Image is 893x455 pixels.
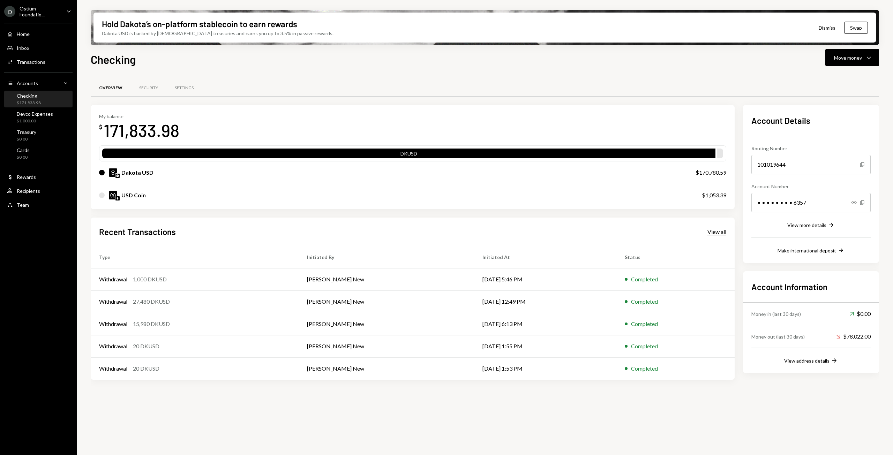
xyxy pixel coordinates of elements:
[131,79,166,97] a: Security
[91,79,131,97] a: Overview
[4,109,73,126] a: Devco Expenses$1,000.00
[17,136,36,142] div: $0.00
[17,93,41,99] div: Checking
[4,127,73,144] a: Treasury$0.00
[474,335,616,357] td: [DATE] 1:55 PM
[825,49,879,66] button: Move money
[787,222,826,228] div: View more details
[631,297,658,306] div: Completed
[299,268,474,290] td: [PERSON_NAME] New
[133,320,170,328] div: 15,980 DKUSD
[4,170,73,183] a: Rewards
[91,52,136,66] h1: Checking
[175,85,194,91] div: Settings
[778,247,845,255] button: Make international deposit
[17,129,36,135] div: Treasury
[99,297,127,306] div: Withdrawal
[17,202,29,208] div: Team
[20,6,61,17] div: Ostium Foundatio...
[299,290,474,313] td: [PERSON_NAME] New
[99,113,179,119] div: My balance
[99,342,127,350] div: Withdrawal
[121,191,146,199] div: USD Coin
[4,77,73,89] a: Accounts
[707,228,726,235] a: View all
[17,188,40,194] div: Recipients
[166,79,202,97] a: Settings
[696,168,726,177] div: $170,780.59
[751,333,805,340] div: Money out (last 30 days)
[102,18,297,30] div: Hold Dakota’s on-platform stablecoin to earn rewards
[810,20,844,36] button: Dismiss
[102,30,333,37] div: Dakota USD is backed by [DEMOGRAPHIC_DATA] treasuries and earns you up to 3.5% in passive rewards.
[778,248,836,253] div: Make international deposit
[4,198,73,211] a: Team
[784,357,838,365] button: View address details
[751,155,871,174] div: 101019644
[834,54,862,61] div: Move money
[17,118,53,124] div: $1,000.00
[751,193,871,212] div: • • • • • • • • 6357
[474,268,616,290] td: [DATE] 5:46 PM
[133,364,159,373] div: 20 DKUSD
[17,80,38,86] div: Accounts
[299,246,474,268] th: Initiated By
[99,85,122,91] div: Overview
[631,320,658,328] div: Completed
[17,100,41,106] div: $171,833.98
[133,297,170,306] div: 27,480 DKUSD
[474,357,616,380] td: [DATE] 1:53 PM
[631,275,658,283] div: Completed
[4,145,73,162] a: Cards$0.00
[474,290,616,313] td: [DATE] 12:49 PM
[836,332,871,341] div: $78,022.00
[707,228,726,235] div: View all
[115,174,120,178] img: base-mainnet
[102,150,715,160] div: DKUSD
[139,85,158,91] div: Security
[702,191,726,199] div: $1,053.39
[474,246,616,268] th: Initiated At
[17,45,29,51] div: Inbox
[4,55,73,68] a: Transactions
[4,41,73,54] a: Inbox
[109,168,117,177] img: DKUSD
[133,342,159,350] div: 20 DKUSD
[133,275,167,283] div: 1,000 DKUSD
[4,91,73,107] a: Checking$171,833.98
[17,59,45,65] div: Transactions
[631,364,658,373] div: Completed
[751,145,871,152] div: Routing Number
[99,123,102,130] div: $
[17,147,30,153] div: Cards
[99,320,127,328] div: Withdrawal
[104,119,179,141] div: 171,833.98
[474,313,616,335] td: [DATE] 6:13 PM
[299,313,474,335] td: [PERSON_NAME] New
[299,357,474,380] td: [PERSON_NAME] New
[787,221,835,229] button: View more details
[751,281,871,293] h2: Account Information
[751,115,871,126] h2: Account Details
[751,310,801,318] div: Money in (last 30 days)
[4,6,15,17] div: O
[91,246,299,268] th: Type
[121,168,153,177] div: Dakota USD
[99,275,127,283] div: Withdrawal
[616,246,735,268] th: Status
[115,196,120,200] img: ethereum-mainnet
[99,226,176,237] h2: Recent Transactions
[784,358,830,364] div: View address details
[850,310,871,318] div: $0.00
[751,183,871,190] div: Account Number
[99,364,127,373] div: Withdrawal
[17,174,36,180] div: Rewards
[109,191,117,199] img: USDC
[4,184,73,197] a: Recipients
[299,335,474,357] td: [PERSON_NAME] New
[631,342,658,350] div: Completed
[17,31,30,37] div: Home
[17,154,30,160] div: $0.00
[4,28,73,40] a: Home
[17,111,53,117] div: Devco Expenses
